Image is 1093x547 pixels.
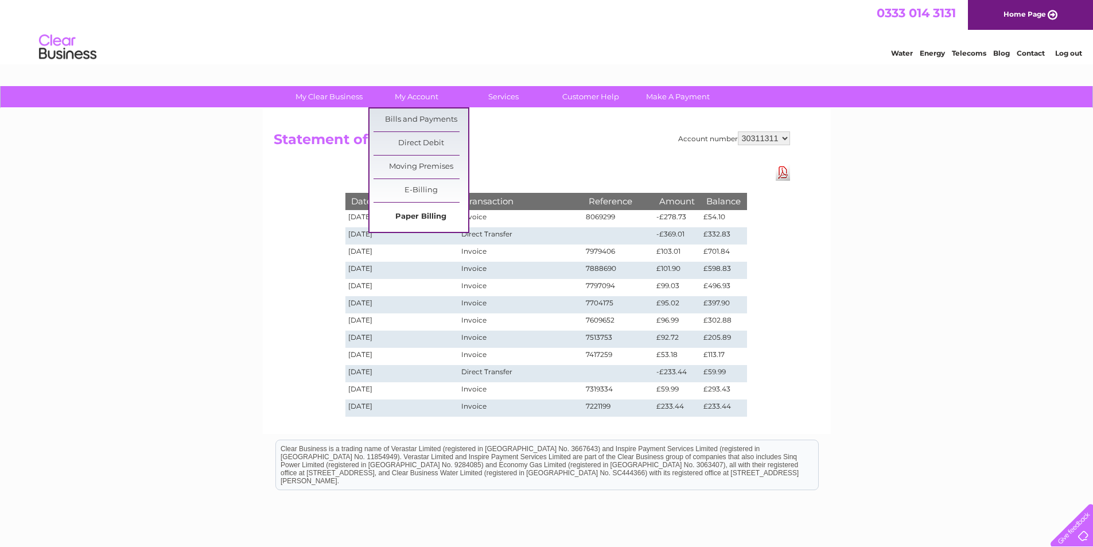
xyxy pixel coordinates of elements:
td: 7797094 [583,279,654,296]
th: Amount [654,193,701,210]
td: Invoice [458,313,582,331]
a: Blog [993,49,1010,57]
td: £99.03 [654,279,701,296]
td: Invoice [458,245,582,262]
td: 7221199 [583,399,654,417]
td: 8069299 [583,210,654,227]
a: Contact [1017,49,1045,57]
td: Invoice [458,279,582,296]
td: £92.72 [654,331,701,348]
td: £302.88 [701,313,746,331]
td: 7417259 [583,348,654,365]
td: [DATE] [345,245,459,262]
td: £205.89 [701,331,746,348]
td: £496.93 [701,279,746,296]
td: [DATE] [345,399,459,417]
td: 7513753 [583,331,654,348]
td: Invoice [458,382,582,399]
div: Account number [678,131,790,145]
td: 7979406 [583,245,654,262]
td: Invoice [458,210,582,227]
td: [DATE] [345,365,459,382]
td: £101.90 [654,262,701,279]
td: Direct Transfer [458,227,582,245]
td: £54.10 [701,210,746,227]
a: Direct Debit [374,132,468,155]
th: Balance [701,193,746,210]
h2: Statement of Accounts [274,131,790,153]
td: [DATE] [345,279,459,296]
td: £59.99 [654,382,701,399]
a: Log out [1055,49,1082,57]
td: £233.44 [701,399,746,417]
td: £53.18 [654,348,701,365]
td: [DATE] [345,262,459,279]
a: Paper Billing [374,205,468,228]
td: 7319334 [583,382,654,399]
a: My Account [369,86,464,107]
td: £332.83 [701,227,746,245]
td: [DATE] [345,210,459,227]
td: -£369.01 [654,227,701,245]
td: Invoice [458,296,582,313]
td: Invoice [458,331,582,348]
td: [DATE] [345,331,459,348]
td: Invoice [458,348,582,365]
td: £598.83 [701,262,746,279]
td: -£233.44 [654,365,701,382]
td: £103.01 [654,245,701,262]
td: £293.43 [701,382,746,399]
a: 0333 014 3131 [877,6,956,20]
div: Clear Business is a trading name of Verastar Limited (registered in [GEOGRAPHIC_DATA] No. 3667643... [276,6,818,56]
td: £701.84 [701,245,746,262]
a: Make A Payment [631,86,725,107]
a: Water [891,49,913,57]
td: Invoice [458,262,582,279]
td: £113.17 [701,348,746,365]
td: £96.99 [654,313,701,331]
a: Energy [920,49,945,57]
td: £233.44 [654,399,701,417]
td: [DATE] [345,313,459,331]
a: Telecoms [952,49,986,57]
th: Date [345,193,459,210]
th: Transaction [458,193,582,210]
td: [DATE] [345,227,459,245]
td: £95.02 [654,296,701,313]
a: My Clear Business [282,86,376,107]
td: [DATE] [345,348,459,365]
td: 7704175 [583,296,654,313]
a: Download Pdf [776,164,790,181]
a: Bills and Payments [374,108,468,131]
td: [DATE] [345,382,459,399]
a: E-Billing [374,179,468,202]
td: Invoice [458,399,582,417]
td: 7888690 [583,262,654,279]
a: Moving Premises [374,156,468,179]
td: £59.99 [701,365,746,382]
td: £397.90 [701,296,746,313]
a: Customer Help [543,86,638,107]
td: Direct Transfer [458,365,582,382]
a: Services [456,86,551,107]
td: -£278.73 [654,210,701,227]
td: 7609652 [583,313,654,331]
img: logo.png [38,30,97,65]
td: [DATE] [345,296,459,313]
th: Reference [583,193,654,210]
